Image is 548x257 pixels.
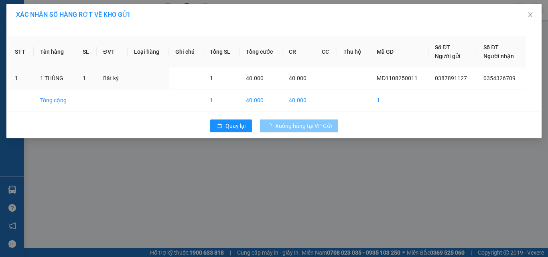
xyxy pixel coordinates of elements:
[483,53,514,59] span: Người nhận
[266,123,275,129] span: loading
[435,44,450,51] span: Số ĐT
[275,121,332,130] span: Xuống hàng tại VP Gửi
[128,36,169,67] th: Loại hàng
[210,75,213,81] span: 1
[16,11,130,18] span: XÁC NHẬN SỐ HÀNG RỚT VỀ KHO GỬI
[8,36,34,67] th: STT
[210,119,252,132] button: rollbackQuay lại
[169,36,203,67] th: Ghi chú
[519,4,542,26] button: Close
[97,36,128,67] th: ĐVT
[483,75,516,81] span: 0354326709
[337,36,370,67] th: Thu hộ
[370,89,428,111] td: 1
[246,75,264,81] span: 40.000
[217,123,222,130] span: rollback
[239,36,282,67] th: Tổng cước
[435,53,461,59] span: Người gửi
[8,67,34,89] td: 1
[260,119,338,132] button: Xuống hàng tại VP Gửi
[203,89,239,111] td: 1
[282,36,315,67] th: CR
[435,75,467,81] span: 0387891127
[83,75,86,81] span: 1
[97,67,128,89] td: Bất kỳ
[34,89,76,111] td: Tổng cộng
[289,75,306,81] span: 40.000
[225,121,246,130] span: Quay lại
[34,36,76,67] th: Tên hàng
[282,89,315,111] td: 40.000
[315,36,337,67] th: CC
[483,44,499,51] span: Số ĐT
[370,36,428,67] th: Mã GD
[527,12,534,18] span: close
[377,75,418,81] span: MĐ1108250011
[239,89,282,111] td: 40.000
[203,36,239,67] th: Tổng SL
[76,36,97,67] th: SL
[34,67,76,89] td: 1 THÙNG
